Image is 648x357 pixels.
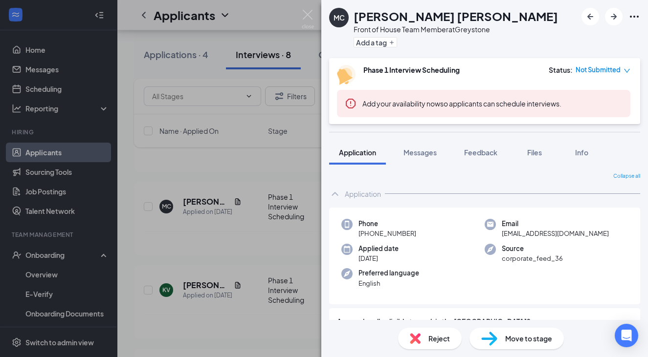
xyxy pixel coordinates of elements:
[428,333,450,344] span: Reject
[354,24,558,34] div: Front of House Team Member at Greystone
[358,268,419,278] span: Preferred language
[527,148,542,157] span: Files
[363,65,460,74] b: Phase 1 Interview Scheduling
[615,324,638,347] div: Open Intercom Messenger
[358,278,419,288] span: English
[624,67,630,74] span: down
[628,11,640,22] svg: Ellipses
[575,148,588,157] span: Info
[581,8,599,25] button: ArrowLeftNew
[502,219,609,229] span: Email
[354,37,397,47] button: PlusAdd a tag
[334,13,345,22] div: MC
[354,8,558,24] h1: [PERSON_NAME] [PERSON_NAME]
[362,99,440,108] button: Add your availability now
[345,189,381,199] div: Application
[584,11,596,22] svg: ArrowLeftNew
[329,188,341,200] svg: ChevronUp
[403,148,437,157] span: Messages
[362,99,561,108] span: so applicants can schedule interviews.
[358,244,399,253] span: Applied date
[502,244,563,253] span: Source
[549,65,573,75] div: Status :
[502,253,563,263] span: corporate_feed_36
[576,65,621,75] span: Not Submitted
[358,219,416,229] span: Phone
[613,172,640,180] span: Collapse all
[337,316,632,327] span: Are you legally eligible to work in the [GEOGRAPHIC_DATA]?
[464,148,497,157] span: Feedback
[345,98,357,109] svg: Error
[358,253,399,263] span: [DATE]
[605,8,623,25] button: ArrowRight
[505,333,552,344] span: Move to stage
[389,40,395,45] svg: Plus
[608,11,620,22] svg: ArrowRight
[358,229,416,238] span: [PHONE_NUMBER]
[502,229,609,238] span: [EMAIL_ADDRESS][DOMAIN_NAME]
[339,148,376,157] span: Application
